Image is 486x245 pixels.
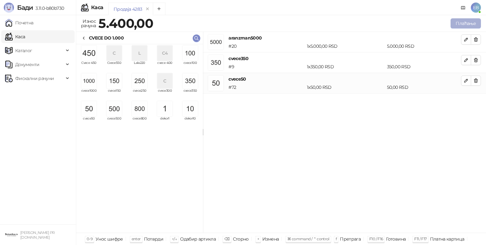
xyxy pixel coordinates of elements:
img: Slika [183,73,198,89]
span: dekor1 [155,117,175,126]
span: cvece800 [129,117,150,126]
span: cvece50 [79,117,99,126]
div: Износ рачуна [80,17,97,30]
div: CVECE DO 1.000 [89,34,124,41]
div: 5.000,00 RSD [386,43,462,50]
span: Документи [15,58,39,71]
img: Slika [107,73,122,89]
div: 1 x 50,00 RSD [306,84,386,91]
div: 350,00 RSD [386,63,462,70]
div: Платна картица [430,235,464,243]
div: Готовина [386,235,406,243]
h4: cvece350 [228,55,461,62]
img: Slika [81,46,97,61]
h4: cvece50 [228,76,461,83]
div: Унос шифре [96,235,123,243]
div: L [132,46,147,61]
span: dekor10 [180,117,200,126]
span: cvece100 [180,61,200,71]
span: 3.11.0-b80b730 [33,5,64,11]
span: F11 / F17 [414,236,427,241]
div: Потврди [144,235,164,243]
img: Slika [81,73,97,89]
div: 1 x 350,00 RSD [306,63,386,70]
div: C4 [157,46,172,61]
span: cvece1000 [79,89,99,99]
span: F10 / F16 [369,236,383,241]
span: cvece 400 [155,61,175,71]
span: + [257,236,259,241]
div: Каса [91,5,103,10]
img: Slika [183,46,198,61]
button: remove [143,6,152,12]
span: cvece350 [180,89,200,99]
span: cvece250 [129,89,150,99]
span: Cvece 450 [79,61,99,71]
span: enter [132,236,141,241]
a: Каса [5,30,25,43]
div: Сторно [233,235,249,243]
div: grid [76,44,203,233]
span: Lala220 [129,61,150,71]
a: Документација [458,3,468,13]
img: Slika [132,73,147,89]
span: f [336,236,337,241]
a: Почетна [5,16,34,29]
img: Slika [183,101,198,116]
div: # 20 [227,43,306,50]
img: 64x64-companyLogo-0e2e8aaa-0bd2-431b-8613-6e3c65811325.png [5,229,18,241]
span: cvece500 [104,117,124,126]
div: Измена [262,235,279,243]
small: [PERSON_NAME] PR [DOMAIN_NAME] [20,230,55,240]
img: Slika [81,101,97,116]
span: ⌫ [224,236,229,241]
h4: aranzman5000 [228,34,461,41]
button: Add tab [153,3,165,15]
div: # 9 [227,63,306,70]
div: # 72 [227,84,306,91]
span: cvece150 [104,89,124,99]
span: EB [471,3,481,13]
span: Фискални рачуни [15,72,54,85]
img: Logo [4,3,14,13]
div: Продаја 4283 [114,6,142,13]
img: Slika [157,101,172,116]
img: Slika [107,101,122,116]
div: 1 x 5.000,00 RSD [306,43,386,50]
span: ↑/↓ [172,236,177,241]
div: Претрага [340,235,361,243]
span: 0-9 [87,236,92,241]
strong: 5.400,00 [98,15,153,31]
span: Каталог [15,44,32,57]
div: C [157,73,172,89]
div: Одабир артикла [180,235,216,243]
div: 50,00 RSD [386,84,462,91]
span: ⌘ command / ⌃ control [287,236,329,241]
div: C [107,46,122,61]
button: Плаћање [451,18,481,28]
span: Cvece550 [104,61,124,71]
span: cvece300 [155,89,175,99]
img: Slika [132,101,147,116]
span: Бади [17,4,33,11]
